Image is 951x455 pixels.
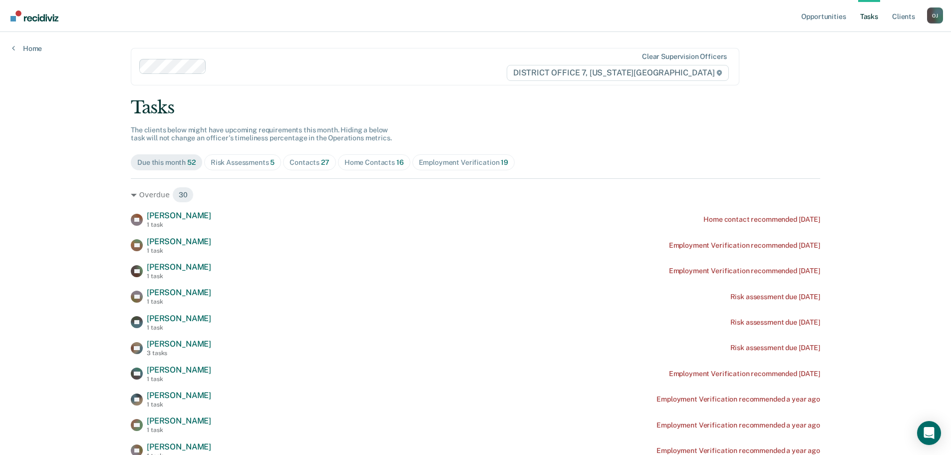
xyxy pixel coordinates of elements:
[211,158,275,167] div: Risk Assessments
[147,339,211,349] span: [PERSON_NAME]
[419,158,508,167] div: Employment Verification
[396,158,404,166] span: 16
[501,158,508,166] span: 19
[730,318,820,327] div: Risk assessment due [DATE]
[290,158,329,167] div: Contacts
[669,241,820,250] div: Employment Verification recommended [DATE]
[147,298,211,305] div: 1 task
[927,7,943,23] div: O J
[669,267,820,275] div: Employment Verification recommended [DATE]
[147,442,211,452] span: [PERSON_NAME]
[137,158,196,167] div: Due this month
[656,421,820,430] div: Employment Verification recommended a year ago
[147,314,211,323] span: [PERSON_NAME]
[656,395,820,404] div: Employment Verification recommended a year ago
[147,247,211,254] div: 1 task
[12,44,42,53] a: Home
[147,376,211,383] div: 1 task
[131,187,820,203] div: Overdue 30
[507,65,729,81] span: DISTRICT OFFICE 7, [US_STATE][GEOGRAPHIC_DATA]
[730,293,820,301] div: Risk assessment due [DATE]
[131,126,392,142] span: The clients below might have upcoming requirements this month. Hiding a below task will not chang...
[147,427,211,434] div: 1 task
[656,447,820,455] div: Employment Verification recommended a year ago
[669,370,820,378] div: Employment Verification recommended [DATE]
[917,421,941,445] div: Open Intercom Messenger
[730,344,820,352] div: Risk assessment due [DATE]
[642,52,727,61] div: Clear supervision officers
[147,237,211,246] span: [PERSON_NAME]
[147,350,211,357] div: 3 tasks
[131,97,820,118] div: Tasks
[344,158,404,167] div: Home Contacts
[147,288,211,297] span: [PERSON_NAME]
[147,262,211,272] span: [PERSON_NAME]
[147,221,211,228] div: 1 task
[172,187,194,203] span: 30
[147,211,211,220] span: [PERSON_NAME]
[147,416,211,426] span: [PERSON_NAME]
[187,158,196,166] span: 52
[270,158,275,166] span: 5
[147,324,211,331] div: 1 task
[147,365,211,375] span: [PERSON_NAME]
[703,215,820,224] div: Home contact recommended [DATE]
[321,158,329,166] span: 27
[147,391,211,400] span: [PERSON_NAME]
[927,7,943,23] button: Profile dropdown button
[147,401,211,408] div: 1 task
[147,273,211,280] div: 1 task
[10,10,58,21] img: Recidiviz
